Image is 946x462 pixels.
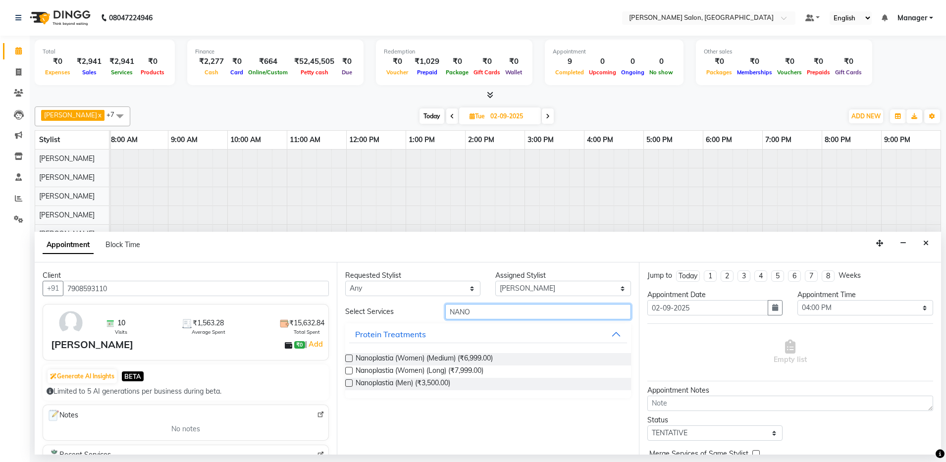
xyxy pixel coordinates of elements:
[805,270,818,282] li: 7
[43,236,94,254] span: Appointment
[647,385,933,396] div: Appointment Notes
[105,56,138,67] div: ₹2,941
[919,236,933,251] button: Close
[619,69,647,76] span: Ongoing
[108,69,135,76] span: Services
[775,69,804,76] span: Vouchers
[192,328,225,336] span: Average Spent
[298,69,331,76] span: Petty cash
[406,133,437,147] a: 1:00 PM
[138,69,167,76] span: Products
[443,56,471,67] div: ₹0
[619,56,647,67] div: 0
[338,307,438,317] div: Select Services
[775,56,804,67] div: ₹0
[73,56,105,67] div: ₹2,941
[43,56,73,67] div: ₹0
[138,56,167,67] div: ₹0
[287,133,323,147] a: 11:00 AM
[246,56,290,67] div: ₹664
[171,424,200,434] span: No notes
[415,69,440,76] span: Prepaid
[43,281,63,296] button: +91
[47,409,78,422] span: Notes
[822,270,835,282] li: 8
[804,56,833,67] div: ₹0
[411,56,443,67] div: ₹1,029
[246,69,290,76] span: Online/Custom
[471,56,503,67] div: ₹0
[721,270,734,282] li: 2
[647,270,672,281] div: Jump to
[356,365,483,378] span: Nanoplastia (Women) (Long) (₹7,999.00)
[294,341,305,349] span: ₹0
[25,4,93,32] img: logo
[443,69,471,76] span: Package
[704,56,735,67] div: ₹0
[202,69,221,76] span: Cash
[584,133,616,147] a: 4:00 PM
[586,56,619,67] div: 0
[467,112,487,120] span: Tue
[503,56,525,67] div: ₹0
[553,48,676,56] div: Appointment
[48,369,117,383] button: Generate AI Insights
[115,328,127,336] span: Visits
[307,338,324,350] a: Add
[503,69,525,76] span: Wallet
[839,270,861,281] div: Weeks
[703,133,735,147] a: 6:00 PM
[882,133,913,147] a: 9:00 PM
[228,133,263,147] a: 10:00 AM
[704,69,735,76] span: Packages
[43,270,329,281] div: Client
[897,13,927,23] span: Manager
[355,328,426,340] div: Protein Treatments
[349,325,627,343] button: Protein Treatments
[63,281,329,296] input: Search by Name/Mobile/Email/Code
[649,449,748,461] span: Merge Services of Same Stylist
[109,4,153,32] b: 08047224946
[849,109,883,123] button: ADD NEW
[347,133,382,147] a: 12:00 PM
[704,48,864,56] div: Other sales
[771,270,784,282] li: 5
[647,56,676,67] div: 0
[495,270,631,281] div: Assigned Stylist
[39,229,95,238] span: [PERSON_NAME]
[384,48,525,56] div: Redemption
[345,270,480,281] div: Requested Stylist
[338,56,356,67] div: ₹0
[39,135,60,144] span: Stylist
[108,133,140,147] a: 8:00 AM
[193,318,224,328] span: ₹1,563.28
[39,210,95,219] span: [PERSON_NAME]
[804,69,833,76] span: Prepaids
[647,300,768,315] input: yyyy-mm-dd
[294,328,320,336] span: Total Spent
[525,133,556,147] a: 3:00 PM
[735,69,775,76] span: Memberships
[289,318,324,328] span: ₹15,632.84
[647,290,783,300] div: Appointment Date
[754,270,767,282] li: 4
[471,69,503,76] span: Gift Cards
[339,69,355,76] span: Due
[43,69,73,76] span: Expenses
[851,112,881,120] span: ADD NEW
[586,69,619,76] span: Upcoming
[195,48,356,56] div: Finance
[228,69,246,76] span: Card
[105,240,140,249] span: Block Time
[43,48,167,56] div: Total
[647,69,676,76] span: No show
[80,69,99,76] span: Sales
[833,56,864,67] div: ₹0
[122,371,144,381] span: BETA
[39,154,95,163] span: [PERSON_NAME]
[797,290,933,300] div: Appointment Time
[47,449,111,461] span: Recent Services
[704,270,717,282] li: 1
[553,56,586,67] div: 9
[487,109,537,124] input: 2025-09-02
